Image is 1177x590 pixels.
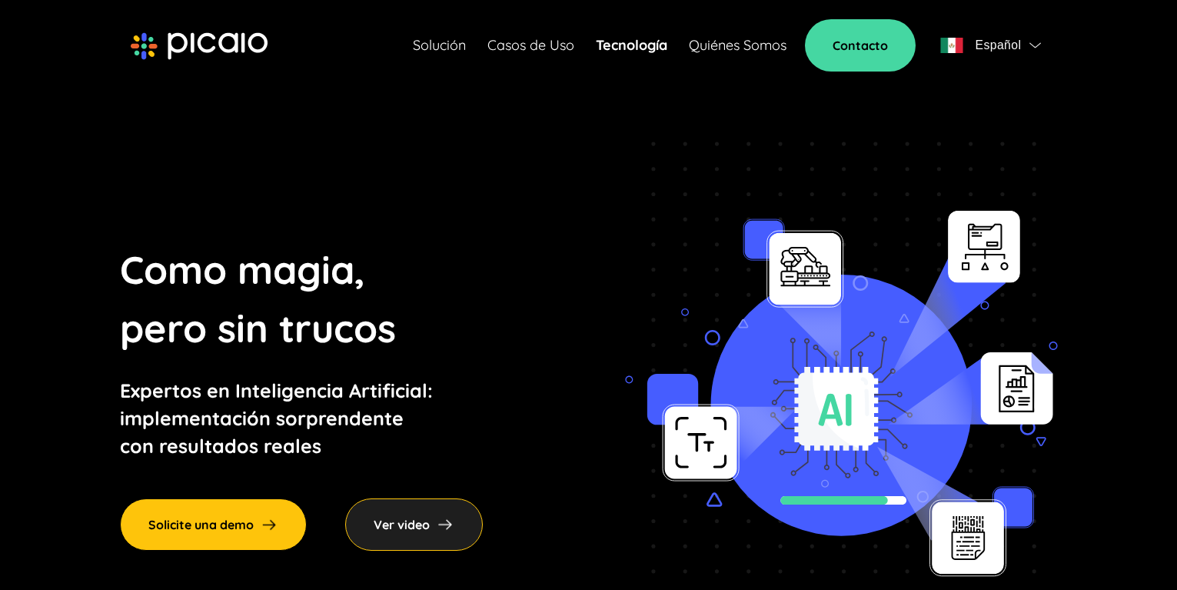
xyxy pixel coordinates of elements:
[345,498,483,551] div: Ver video
[120,377,483,460] p: Expertos en Inteligencia Artificial: implementación sorprendente con resultados reales
[975,35,1021,56] span: Español
[805,19,916,72] a: Contacto
[934,30,1046,61] button: flagEspañolflag
[1029,42,1041,48] img: flag
[436,515,454,534] img: arrow-right
[487,35,574,56] a: Casos de Uso
[131,32,268,60] img: picaio-logo
[940,38,963,53] img: flag
[596,35,667,56] a: Tecnología
[689,35,786,56] a: Quiénes Somos
[120,498,307,551] a: Solicite una demo
[260,515,278,534] img: arrow-right
[120,241,483,358] p: Como magia, pero sin trucos
[413,35,466,56] a: Solución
